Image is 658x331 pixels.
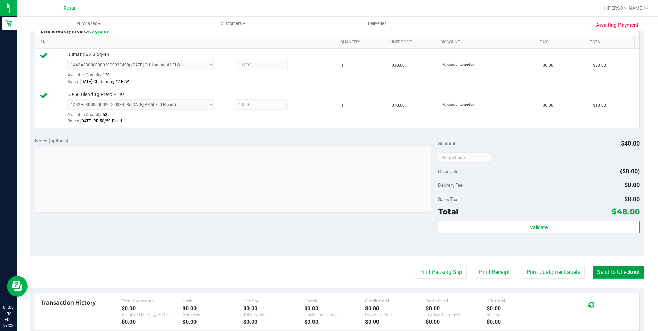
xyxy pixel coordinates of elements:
[590,40,632,45] a: Total
[121,312,182,317] div: Point of Banking (POB)
[64,5,77,11] span: Retail
[522,266,585,279] button: Print Customer Labels
[438,141,455,146] span: Subtotal
[438,182,463,188] span: Delivery Fee
[161,17,305,31] a: Customers
[442,103,474,106] span: No discounts applied
[593,102,606,109] span: $10.00
[182,319,243,325] div: $0.00
[624,195,640,203] span: $8.00
[243,319,304,325] div: $0.00
[304,305,365,312] div: $0.00
[305,17,449,31] a: Deliveries
[67,119,79,124] span: Batch:
[426,319,487,325] div: $0.00
[600,5,645,11] span: Hi, [PERSON_NAME]!
[243,305,304,312] div: $0.00
[304,312,365,317] div: Customer Credit
[243,312,304,317] div: Total Spendr
[392,102,405,109] span: $10.00
[624,181,640,189] span: $0.00
[5,20,12,27] inline-svg: Retail
[392,62,405,69] span: $30.00
[121,298,182,303] div: Total Payments
[161,21,305,27] span: Customers
[7,276,28,297] iframe: Resource center
[17,21,161,27] span: Purchases
[365,312,426,317] div: Issued Credit
[487,305,548,312] div: $0.00
[103,73,110,77] span: 120
[593,62,606,69] span: $30.00
[340,40,382,45] a: Quantity
[438,196,457,202] span: Sales Tax
[365,298,426,303] div: Credit Card
[341,102,344,109] span: 1
[67,91,124,98] span: 50-50 Blend 1g Preroll-139
[438,221,640,233] button: Validate
[304,298,365,303] div: Check
[543,102,553,109] span: $0.00
[80,79,129,84] span: [DATE] CU Jumanji#2 FLW
[475,266,514,279] button: Print Receipt
[415,266,467,279] button: Print Packing Slip
[359,21,396,27] span: Deliveries
[365,305,426,312] div: $0.00
[182,305,243,312] div: $0.00
[304,319,365,325] div: $0.00
[593,266,644,279] button: Send to Checkout
[487,298,548,303] div: Gift Card
[540,40,582,45] a: Tax
[35,138,68,143] span: Notes (optional)
[67,70,222,84] div: Available Quantity:
[121,319,182,325] div: $0.00
[543,62,553,69] span: $0.00
[620,168,640,175] span: ($0.00)
[440,40,532,45] a: Discount
[438,152,491,163] input: Promo Code
[426,305,487,312] div: $0.00
[487,312,548,317] div: Voided
[596,21,638,29] span: Awaiting Payment
[390,40,432,45] a: Unit Price
[103,112,107,117] span: 53
[426,312,487,317] div: Transaction Fees
[121,305,182,312] div: $0.00
[67,110,222,123] div: Available Quantity:
[243,298,304,303] div: CanPay
[426,298,487,303] div: Debit Card
[438,165,458,178] span: Discounts
[182,298,243,303] div: Cash
[41,40,332,45] a: SKU
[3,323,13,328] p: 09/25
[17,17,161,31] a: Purchases
[438,207,458,216] span: Total
[80,119,122,124] span: [DATE] PR 50/50 Blend
[612,207,640,216] span: $48.00
[530,225,548,230] span: Validate
[442,63,474,66] span: No discounts applied
[487,319,548,325] div: $0.00
[182,312,243,317] div: AeroPay
[67,79,79,84] span: Batch:
[621,140,640,147] span: $40.00
[67,51,109,58] span: Jumanji #2 3.5g-48
[365,319,426,325] div: $0.00
[3,304,13,323] p: 01:08 PM EDT
[341,62,344,69] span: 1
